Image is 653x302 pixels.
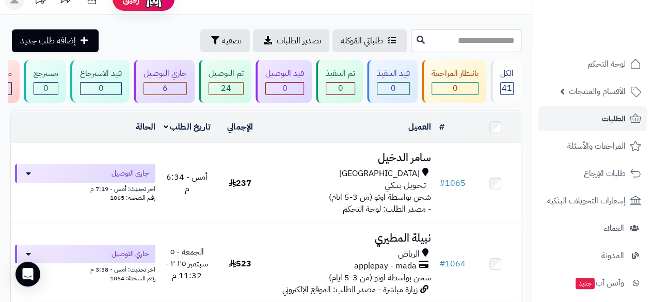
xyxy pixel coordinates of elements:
[200,29,250,52] button: تصفية
[222,35,242,47] span: تصفية
[408,121,431,133] a: العميل
[538,134,647,158] a: المراجعات والأسئلة
[266,83,304,94] div: 0
[391,82,396,94] span: 0
[163,82,168,94] span: 6
[538,161,647,186] a: طلبات الإرجاع
[34,68,58,80] div: مسترجع
[538,52,647,76] a: لوحة التحكم
[253,29,329,52] a: تصدير الطلبات
[583,22,643,43] img: logo-2.png
[209,83,243,94] div: 24
[22,60,68,103] a: مسترجع 0
[265,68,304,80] div: قيد التوصيل
[432,68,479,80] div: بانتظار المراجعة
[569,84,626,99] span: الأقسام والمنتجات
[439,177,466,189] a: #1065
[221,82,231,94] span: 24
[326,68,355,80] div: تم التنفيذ
[332,29,407,52] a: طلباتي المُوكلة
[365,60,420,103] a: قيد التنفيذ 0
[110,193,155,202] span: رقم الشحنة: 1065
[229,177,251,189] span: 237
[269,152,431,164] h3: سامر الدخيل
[587,57,626,71] span: لوحة التحكم
[43,82,49,94] span: 0
[277,35,321,47] span: تصدير الطلبات
[265,144,435,224] td: - مصدر الطلب: لوحة التحكم
[341,35,383,47] span: طلباتي المُوكلة
[538,271,647,295] a: وآتس آبجديد
[80,68,122,80] div: قيد الاسترجاع
[269,232,431,244] h3: نبيلة المطيري
[339,168,420,180] span: [GEOGRAPHIC_DATA]
[575,276,624,290] span: وآتس آب
[132,60,197,103] a: جاري التوصيل 6
[227,121,253,133] a: الإجمالي
[166,246,208,282] span: الجمعة - ٥ سبتمبر ٢٠٢٥ - 11:32 م
[538,188,647,213] a: إشعارات التحويلات البنكية
[20,35,76,47] span: إضافة طلب جديد
[601,248,624,263] span: المدونة
[314,60,365,103] a: تم التنفيذ 0
[439,258,466,270] a: #1064
[432,83,478,94] div: 0
[136,121,155,133] a: الحالة
[538,216,647,241] a: العملاء
[502,82,512,94] span: 41
[253,60,314,103] a: قيد التوصيل 0
[500,68,514,80] div: الكل
[439,258,445,270] span: #
[538,106,647,131] a: الطلبات
[584,166,626,181] span: طلبات الإرجاع
[602,112,626,126] span: الطلبات
[15,183,155,194] div: اخر تحديث: أمس - 7:19 م
[453,82,458,94] span: 0
[338,82,343,94] span: 0
[112,249,149,259] span: جاري التوصيل
[538,243,647,268] a: المدونة
[282,82,288,94] span: 0
[99,82,104,94] span: 0
[15,262,40,287] div: Open Intercom Messenger
[15,263,155,274] div: اخر تحديث: أمس - 3:38 م
[197,60,253,103] a: تم التوصيل 24
[329,191,431,203] span: شحن بواسطة اوتو (من 3-5 ايام)
[34,83,58,94] div: 0
[164,121,211,133] a: تاريخ الطلب
[209,68,244,80] div: تم التوصيل
[282,283,418,296] span: زيارة مباشرة - مصدر الطلب: الموقع الإلكتروني
[385,180,426,192] span: تـحـويـل بـنـكـي
[81,83,121,94] div: 0
[229,258,251,270] span: 523
[377,83,409,94] div: 0
[547,194,626,208] span: إشعارات التحويلات البنكية
[110,274,155,283] span: رقم الشحنة: 1064
[420,60,488,103] a: بانتظار المراجعة 0
[354,260,417,272] span: applepay - mada
[377,68,410,80] div: قيد التنفيذ
[576,278,595,289] span: جديد
[166,171,208,195] span: أمس - 6:34 م
[326,83,355,94] div: 0
[112,168,149,179] span: جاري التوصيل
[439,177,445,189] span: #
[329,272,431,284] span: شحن بواسطة اوتو (من 3-5 ايام)
[68,60,132,103] a: قيد الاسترجاع 0
[567,139,626,153] span: المراجعات والأسئلة
[604,221,624,235] span: العملاء
[144,68,187,80] div: جاري التوصيل
[439,121,444,133] a: #
[12,29,99,52] a: إضافة طلب جديد
[488,60,523,103] a: الكل41
[398,248,420,260] span: الرياض
[144,83,186,94] div: 6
